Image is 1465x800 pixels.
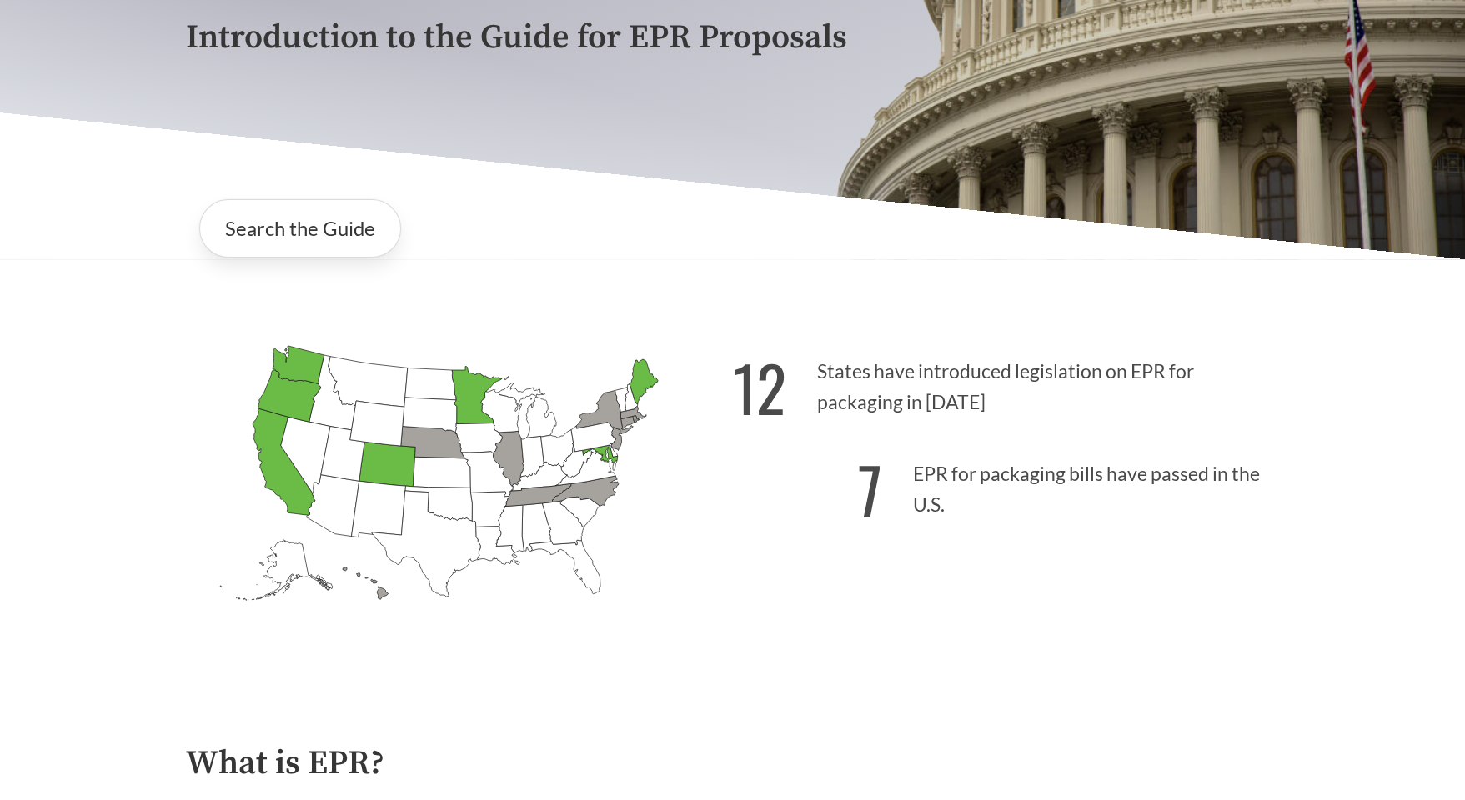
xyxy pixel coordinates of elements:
[733,433,1280,536] p: EPR for packaging bills have passed in the U.S.
[199,199,401,257] a: Search the Guide
[186,19,1280,57] p: Introduction to the Guide for EPR Proposals
[186,745,1280,782] h2: What is EPR?
[733,331,1280,433] p: States have introduced legislation on EPR for packaging in [DATE]
[733,341,786,433] strong: 12
[858,442,882,535] strong: 7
